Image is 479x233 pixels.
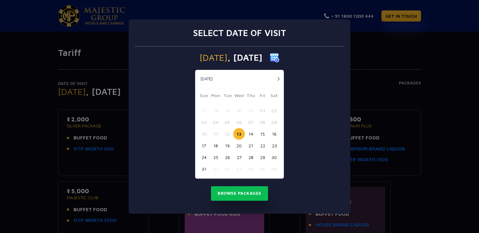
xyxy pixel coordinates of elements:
button: 27 [233,151,245,163]
button: 02 [268,105,280,116]
button: 03 [233,163,245,175]
button: 01 [210,163,221,175]
button: 12 [221,128,233,140]
button: 27 [198,105,210,116]
span: Thu [245,92,257,101]
button: 26 [221,151,233,163]
button: 02 [221,163,233,175]
button: 06 [233,116,245,128]
button: 29 [257,151,268,163]
button: 18 [210,140,221,151]
span: Mon [210,92,221,101]
button: 30 [233,105,245,116]
button: 06 [268,163,280,175]
button: 17 [198,140,210,151]
span: Fri [257,92,268,101]
button: 05 [221,116,233,128]
button: 28 [210,105,221,116]
button: 07 [245,116,257,128]
img: calender icon [270,53,279,62]
span: , [DATE] [227,53,262,62]
button: 28 [245,151,257,163]
button: 04 [210,116,221,128]
button: 10 [198,128,210,140]
button: 09 [268,116,280,128]
button: 15 [257,128,268,140]
button: 11 [210,128,221,140]
button: 29 [221,105,233,116]
button: 22 [257,140,268,151]
button: 25 [210,151,221,163]
span: [DATE] [200,53,227,62]
span: Sun [198,92,210,101]
button: 04 [245,163,257,175]
button: 21 [245,140,257,151]
button: 23 [268,140,280,151]
button: 01 [257,105,268,116]
button: 24 [198,151,210,163]
button: 14 [245,128,257,140]
span: Wed [233,92,245,101]
button: 16 [268,128,280,140]
button: 03 [198,116,210,128]
button: 05 [257,163,268,175]
button: [DATE] [197,74,216,84]
button: 08 [257,116,268,128]
button: 31 [245,105,257,116]
button: 19 [221,140,233,151]
button: 13 [233,128,245,140]
button: 31 [198,163,210,175]
span: Sat [268,92,280,101]
span: Tue [221,92,233,101]
h3: Select date of visit [193,28,286,38]
button: 30 [268,151,280,163]
button: 20 [233,140,245,151]
button: Browse Packages [211,186,268,201]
